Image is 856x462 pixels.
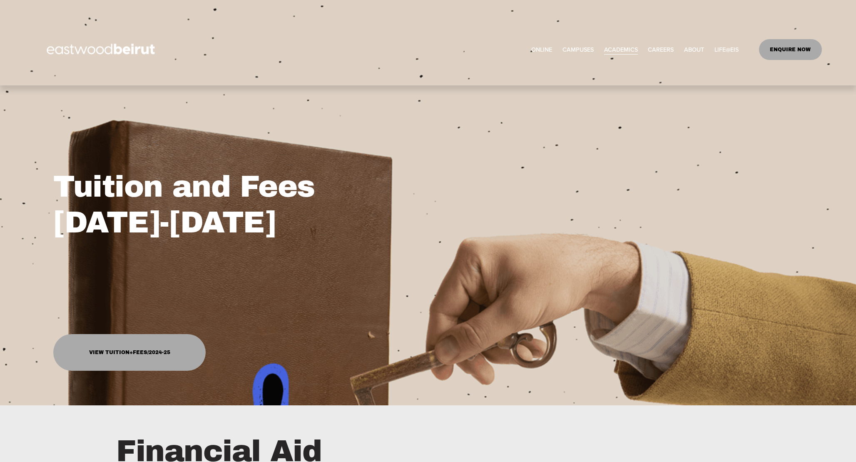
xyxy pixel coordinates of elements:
[562,44,594,56] a: folder dropdown
[684,44,704,55] span: ABOUT
[531,44,552,56] a: ONLINE
[604,44,638,56] a: folder dropdown
[53,169,614,241] h1: Tuition and Fees [DATE]-[DATE]
[648,44,674,56] a: CAREERS
[604,44,638,55] span: ACADEMICS
[53,334,206,371] a: View Tuition+Fees/2024-25
[714,44,739,56] a: folder dropdown
[684,44,704,56] a: folder dropdown
[34,28,170,71] img: EastwoodIS Global Site
[714,44,739,55] span: LIFE@EIS
[759,39,822,60] a: ENQUIRE NOW
[562,44,594,55] span: CAMPUSES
